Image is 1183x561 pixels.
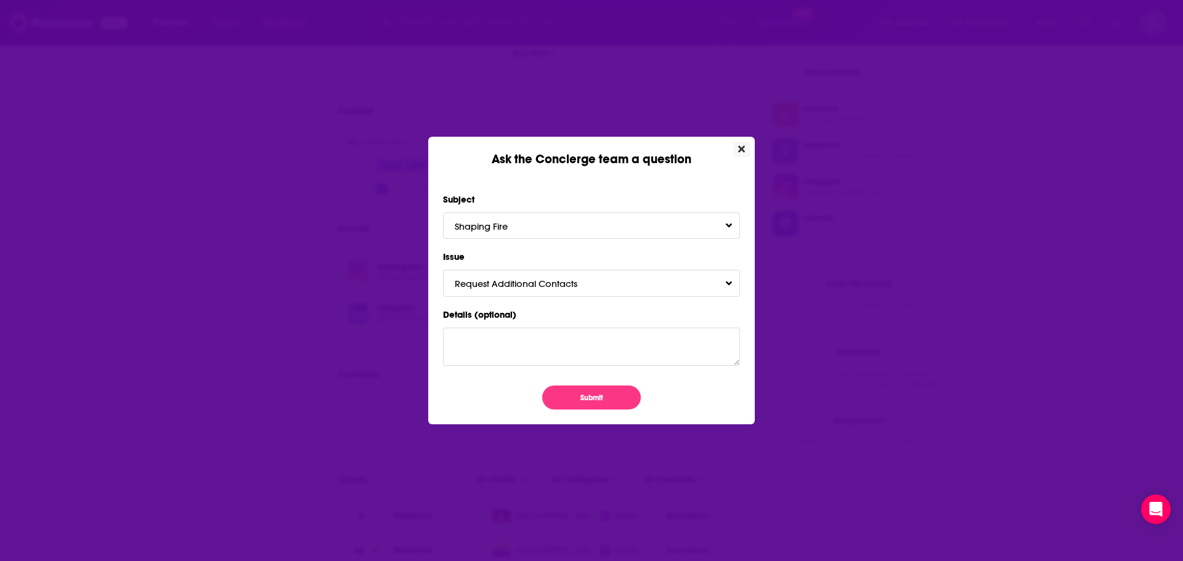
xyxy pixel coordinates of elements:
label: Subject [443,192,740,208]
button: Close [733,142,750,157]
div: Open Intercom Messenger [1141,494,1171,524]
div: Ask the Concierge team a question [428,137,755,167]
label: Details (optional) [443,307,740,323]
button: Request Additional ContactsToggle Pronoun Dropdown [443,270,740,296]
button: Submit [542,385,641,410]
label: Issue [443,249,740,265]
span: Shaping Fire [455,220,532,232]
span: Request Additional Contacts [455,278,602,289]
button: Shaping FireToggle Pronoun Dropdown [443,212,740,239]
